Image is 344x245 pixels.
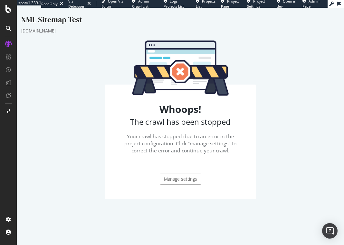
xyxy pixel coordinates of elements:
div: XML Sitemap Test [5,6,323,20]
h3: The crawl has been stopped [102,110,225,118]
h2: Whoops! [102,96,225,107]
img: The crawl has been stopped [115,33,212,88]
div: ReadOnly: [41,1,59,6]
div: Open Intercom Messenger [322,223,338,239]
p: Your crawl has stopped due to an error in the project configuration. Click "manage settings" to c... [102,125,225,147]
a: Manage settings [143,166,185,177]
div: [DOMAIN_NAME] [5,20,323,26]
